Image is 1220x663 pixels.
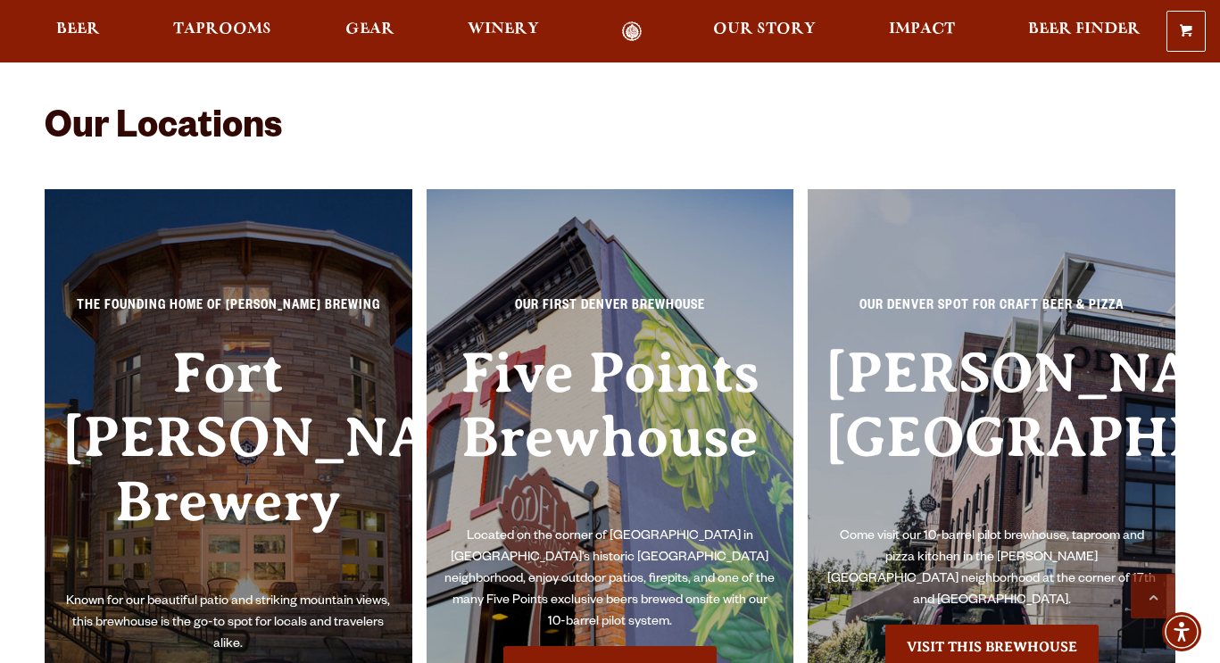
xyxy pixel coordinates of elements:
[444,341,776,527] h3: Five Points Brewhouse
[62,592,394,656] p: Known for our beautiful patio and striking mountain views, this brewhouse is the go-to spot for l...
[345,22,394,37] span: Gear
[1131,574,1175,618] a: Scroll to top
[456,21,551,42] a: Winery
[56,22,100,37] span: Beer
[62,296,394,328] p: The Founding Home of [PERSON_NAME] Brewing
[444,526,776,634] p: Located on the corner of [GEOGRAPHIC_DATA] in [GEOGRAPHIC_DATA]’s historic [GEOGRAPHIC_DATA] neig...
[334,21,406,42] a: Gear
[599,21,666,42] a: Odell Home
[889,22,955,37] span: Impact
[826,296,1158,328] p: Our Denver spot for craft beer & pizza
[1017,21,1152,42] a: Beer Finder
[713,22,816,37] span: Our Story
[826,526,1158,612] p: Come visit our 10-barrel pilot brewhouse, taproom and pizza kitchen in the [PERSON_NAME][GEOGRAPH...
[162,21,283,42] a: Taprooms
[173,22,271,37] span: Taprooms
[1028,22,1141,37] span: Beer Finder
[45,21,112,42] a: Beer
[826,341,1158,527] h3: [PERSON_NAME][GEOGRAPHIC_DATA]
[877,21,967,42] a: Impact
[1162,612,1201,651] div: Accessibility Menu
[45,109,1175,152] h2: Our Locations
[701,21,827,42] a: Our Story
[62,341,394,592] h3: Fort [PERSON_NAME] Brewery
[444,296,776,328] p: Our First Denver Brewhouse
[468,22,539,37] span: Winery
